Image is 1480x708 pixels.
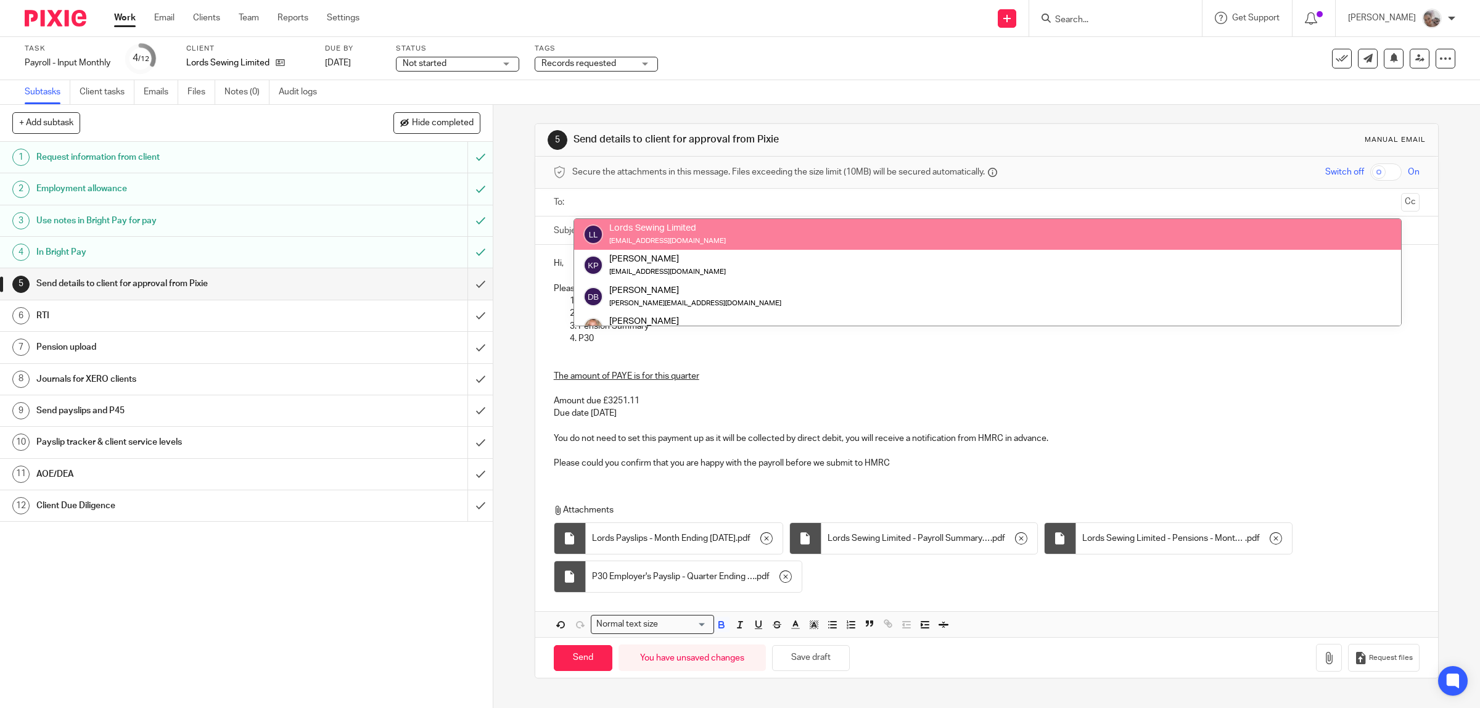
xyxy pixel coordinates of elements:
span: pdf [738,532,750,545]
h1: AOE/DEA [36,465,316,484]
h1: In Bright Pay [36,243,316,261]
a: Clients [193,12,220,24]
a: Client tasks [80,80,134,104]
div: 10 [12,434,30,451]
a: Email [154,12,175,24]
a: Work [114,12,136,24]
span: pdf [992,532,1005,545]
p: Lords Sewing Limited [186,57,269,69]
div: You have unsaved changes [619,644,766,671]
button: Request files [1348,644,1420,672]
h1: Send payslips and P45 [36,401,316,420]
a: Settings [327,12,360,24]
h1: Send details to client for approval from Pixie [36,274,316,293]
a: Reports [277,12,308,24]
div: 5 [548,130,567,150]
input: Search for option [662,618,707,631]
label: Task [25,44,110,54]
span: Not started [403,59,446,68]
span: Switch off [1325,166,1364,178]
h1: Request information from client [36,148,316,167]
label: Due by [325,44,380,54]
div: Payroll - Input Monthly [25,57,110,69]
span: Records requested [541,59,616,68]
span: Normal text size [594,618,661,631]
div: 3 [12,212,30,229]
img: SJ.jpg [583,318,603,337]
div: [PERSON_NAME] [609,284,781,296]
div: . [586,561,802,592]
span: Lords Sewing Limited - Pensions - Month 6 [1082,532,1245,545]
input: Search [1054,15,1165,26]
div: [PERSON_NAME] [609,315,781,327]
span: Get Support [1232,14,1280,22]
label: Status [396,44,519,54]
span: On [1408,166,1420,178]
a: Team [239,12,259,24]
span: Lords Sewing Limited - Payroll Summary - Month 6 [828,532,990,545]
a: Subtasks [25,80,70,104]
button: Hide completed [393,112,480,133]
div: 12 [12,497,30,514]
span: Request files [1369,653,1413,663]
div: 4 [12,244,30,261]
div: 6 [12,307,30,324]
div: 11 [12,466,30,483]
h1: Employment allowance [36,179,316,198]
div: [PERSON_NAME] [609,253,726,265]
h1: Send details to client for approval from Pixie [573,133,1013,146]
button: + Add subtask [12,112,80,133]
img: svg%3E [583,287,603,307]
p: Please find attached the following payroll reports for [DATE] [554,282,1420,295]
input: Send [554,645,612,672]
small: /12 [138,56,149,62]
u: The amount of PAYE is for this quarter [554,372,699,381]
div: 4 [133,51,149,65]
label: Client [186,44,310,54]
h1: Pension upload [36,338,316,356]
div: . [586,523,783,554]
h1: Payslip tracker & client service levels [36,433,316,451]
p: P30 [578,332,1420,345]
small: [PERSON_NAME][EMAIL_ADDRESS][DOMAIN_NAME] [609,300,781,307]
span: [DATE] [325,59,351,67]
p: Please could you confirm that you are happy with the payroll before we submit to HMRC [554,445,1420,470]
a: Notes (0) [224,80,269,104]
span: P30 Employer's Payslip - Quarter Ending [DATE] - Lords Sewing Limited [592,570,755,583]
img: Pixie [25,10,86,27]
h1: RTI [36,307,316,325]
a: Audit logs [279,80,326,104]
label: Tags [535,44,658,54]
div: 9 [12,402,30,419]
div: 1 [12,149,30,166]
p: Attachments [554,504,1382,516]
div: . [821,523,1037,554]
a: Files [187,80,215,104]
h1: Use notes in Bright Pay for pay [36,212,316,230]
small: [EMAIL_ADDRESS][DOMAIN_NAME] [609,268,726,275]
p: Amount due £3251.11 Due date [DATE] You do not need to set this payment up as it will be collecte... [554,357,1420,445]
h1: Journals for XERO clients [36,370,316,389]
img: me.jpg [1422,9,1442,28]
span: Secure the attachments in this message. Files exceeding the size limit (10MB) will be secured aut... [572,166,985,178]
div: Search for option [591,615,714,634]
img: svg%3E [583,224,603,244]
div: 2 [12,181,30,198]
img: svg%3E [583,255,603,275]
div: 5 [12,276,30,293]
span: Hide completed [412,118,474,128]
span: Lords Payslips - Month Ending [DATE] [592,532,736,545]
button: Save draft [772,645,850,672]
label: Subject: [554,224,586,237]
span: pdf [1247,532,1260,545]
p: Hi, [554,257,1420,270]
button: Cc [1401,193,1420,212]
span: pdf [757,570,770,583]
div: Lords Sewing Limited [609,222,726,234]
small: [EMAIL_ADDRESS][DOMAIN_NAME] [609,237,726,244]
div: . [1076,523,1292,554]
h1: Client Due Diligence [36,496,316,515]
div: 8 [12,371,30,388]
label: To: [554,196,567,208]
